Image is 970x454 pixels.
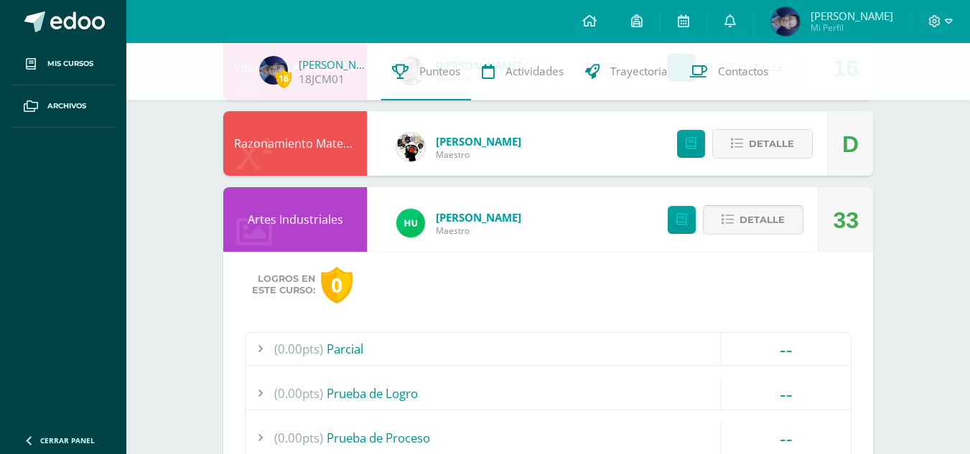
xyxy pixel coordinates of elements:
[274,333,323,365] span: (0.00pts)
[11,85,115,128] a: Archivos
[780,380,793,407] span: --
[246,422,851,454] div: Prueba de Proceso
[321,267,353,303] div: 0
[246,333,851,365] div: Parcial
[811,9,893,23] span: [PERSON_NAME]
[259,56,288,85] img: 1a1cc795a438ff5579248d52cbae9227.png
[471,43,574,100] a: Actividades
[274,377,323,410] span: (0.00pts)
[505,64,564,79] span: Actividades
[276,70,292,88] span: 16
[396,133,425,161] img: d172b984f1f79fc296de0e0b277dc562.png
[11,43,115,85] a: Mis cursos
[223,111,367,176] div: Razonamiento Matemático
[419,64,460,79] span: Punteos
[47,58,93,70] span: Mis cursos
[749,131,794,157] span: Detalle
[833,188,859,252] div: 33
[703,205,803,235] button: Detalle
[610,64,668,79] span: Trayectoria
[436,148,521,161] span: Maestro
[842,112,859,176] div: D
[771,7,800,36] img: 1a1cc795a438ff5579248d52cbae9227.png
[436,224,521,237] span: Maestro
[299,57,370,72] a: [PERSON_NAME]
[436,134,521,148] span: [PERSON_NAME]
[712,129,813,159] button: Detalle
[252,273,315,296] span: Logros en este curso:
[780,336,793,362] span: --
[436,210,521,224] span: [PERSON_NAME]
[678,43,779,100] a: Contactos
[811,22,893,34] span: Mi Perfil
[274,422,323,454] span: (0.00pts)
[299,72,345,87] a: 18JCM01
[740,207,785,233] span: Detalle
[574,43,678,100] a: Trayectoria
[396,209,425,237] img: fd23069c3bd5c8dde97a66a86ce78287.png
[780,425,793,451] span: --
[47,100,86,112] span: Archivos
[381,43,471,100] a: Punteos
[718,64,768,79] span: Contactos
[246,377,851,410] div: Prueba de Logro
[40,435,95,445] span: Cerrar panel
[223,187,367,252] div: Artes Industriales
